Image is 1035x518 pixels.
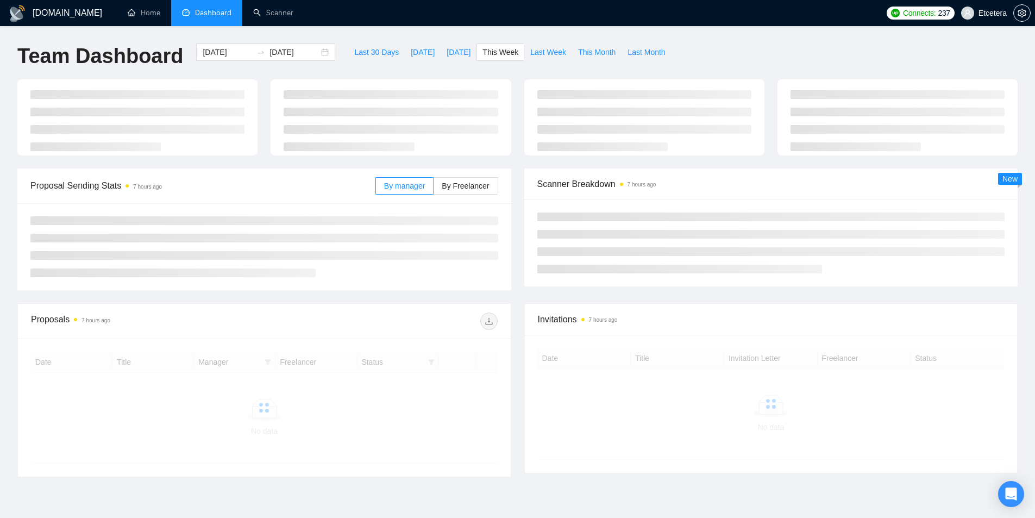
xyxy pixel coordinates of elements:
[1013,9,1031,17] a: setting
[442,182,489,190] span: By Freelancer
[628,46,665,58] span: Last Month
[9,5,26,22] img: logo
[1013,4,1031,22] button: setting
[964,9,971,17] span: user
[578,46,616,58] span: This Month
[482,46,518,58] span: This Week
[133,184,162,190] time: 7 hours ago
[384,182,425,190] span: By manager
[269,46,319,58] input: End date
[17,43,183,69] h1: Team Dashboard
[891,9,900,17] img: upwork-logo.png
[411,46,435,58] span: [DATE]
[253,8,293,17] a: searchScanner
[998,481,1024,507] div: Open Intercom Messenger
[128,8,160,17] a: homeHome
[354,46,399,58] span: Last 30 Days
[476,43,524,61] button: This Week
[538,313,1005,326] span: Invitations
[195,8,231,17] span: Dashboard
[903,7,936,19] span: Connects:
[524,43,572,61] button: Last Week
[81,317,110,323] time: 7 hours ago
[628,182,656,188] time: 7 hours ago
[622,43,671,61] button: Last Month
[256,48,265,57] span: swap-right
[405,43,441,61] button: [DATE]
[441,43,476,61] button: [DATE]
[572,43,622,61] button: This Month
[537,177,1005,191] span: Scanner Breakdown
[182,9,190,16] span: dashboard
[31,313,264,330] div: Proposals
[1002,174,1018,183] span: New
[30,179,375,192] span: Proposal Sending Stats
[203,46,252,58] input: Start date
[256,48,265,57] span: to
[348,43,405,61] button: Last 30 Days
[447,46,471,58] span: [DATE]
[530,46,566,58] span: Last Week
[938,7,950,19] span: 237
[589,317,618,323] time: 7 hours ago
